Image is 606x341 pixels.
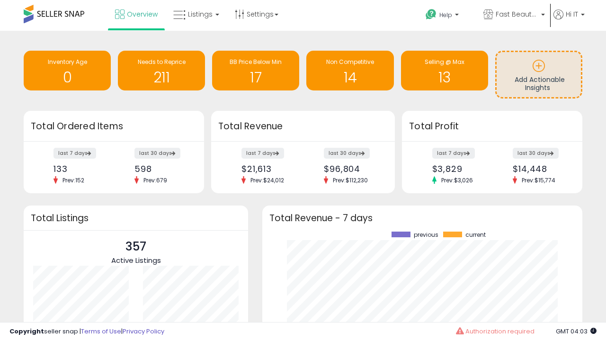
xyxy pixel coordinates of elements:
span: Non Competitive [326,58,374,66]
h1: 13 [406,70,483,85]
label: last 7 days [53,148,96,159]
label: last 7 days [241,148,284,159]
label: last 30 days [134,148,180,159]
span: 2025-08-11 04:03 GMT [556,327,597,336]
span: Prev: 679 [139,176,172,184]
h3: Total Revenue [218,120,388,133]
a: Non Competitive 14 [306,51,393,90]
span: Hi IT [566,9,578,19]
h1: 211 [123,70,200,85]
a: BB Price Below Min 17 [212,51,299,90]
span: Prev: $3,026 [437,176,478,184]
div: 133 [53,164,107,174]
span: previous [414,232,438,238]
h3: Total Profit [409,120,575,133]
span: BB Price Below Min [230,58,282,66]
p: 357 [111,238,161,256]
div: $96,804 [324,164,378,174]
a: Help [418,1,475,31]
a: Privacy Policy [123,327,164,336]
div: $21,613 [241,164,296,174]
span: Listings [188,9,213,19]
div: 598 [134,164,187,174]
h1: 14 [311,70,389,85]
h3: Total Revenue - 7 days [269,215,575,222]
strong: Copyright [9,327,44,336]
h1: 17 [217,70,294,85]
a: Hi IT [553,9,585,31]
h1: 0 [28,70,106,85]
label: last 30 days [513,148,559,159]
span: Selling @ Max [425,58,464,66]
span: Overview [127,9,158,19]
span: Prev: 152 [58,176,89,184]
span: Active Listings [111,255,161,265]
a: Add Actionable Insights [497,52,581,97]
span: Prev: $15,774 [517,176,560,184]
a: Terms of Use [81,327,121,336]
a: Inventory Age 0 [24,51,111,90]
span: Inventory Age [48,58,87,66]
label: last 30 days [324,148,370,159]
a: Needs to Reprice 211 [118,51,205,90]
span: Prev: $112,230 [328,176,373,184]
div: $14,448 [513,164,566,174]
h3: Total Listings [31,215,241,222]
span: Fast Beauty ([GEOGRAPHIC_DATA]) [496,9,538,19]
div: seller snap | | [9,327,164,336]
span: Help [439,11,452,19]
div: $3,829 [432,164,485,174]
span: Add Actionable Insights [515,75,565,93]
label: last 7 days [432,148,475,159]
a: Selling @ Max 13 [401,51,488,90]
span: Needs to Reprice [138,58,186,66]
i: Get Help [425,9,437,20]
h3: Total Ordered Items [31,120,197,133]
span: current [465,232,486,238]
span: Prev: $24,012 [246,176,289,184]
